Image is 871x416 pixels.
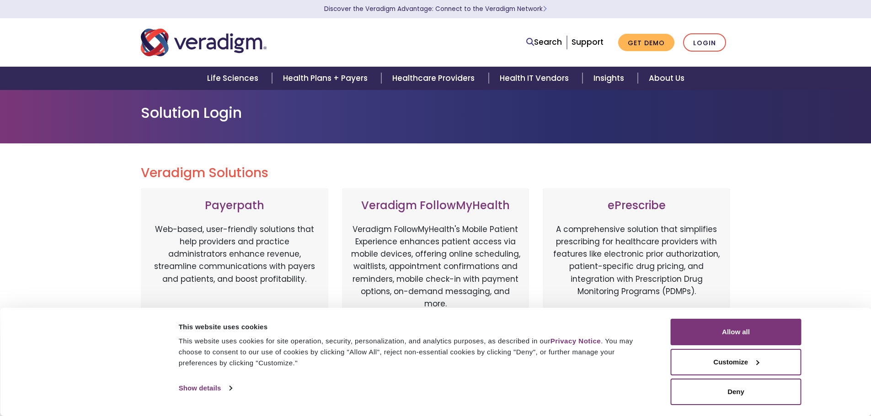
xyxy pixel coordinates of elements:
span: Learn More [543,5,547,13]
p: Veradigm FollowMyHealth's Mobile Patient Experience enhances patient access via mobile devices, o... [351,223,520,310]
a: Get Demo [618,34,674,52]
img: Veradigm logo [141,27,267,58]
h1: Solution Login [141,104,731,121]
a: Healthcare Providers [381,67,488,90]
button: Customize [671,349,802,375]
a: About Us [638,67,695,90]
button: Deny [671,379,802,405]
div: This website uses cookies [179,321,650,332]
a: Insights [582,67,638,90]
a: Show details [179,381,232,395]
a: Search [526,36,562,48]
h2: Veradigm Solutions [141,165,731,181]
a: Health Plans + Payers [272,67,381,90]
div: This website uses cookies for site operation, security, personalization, and analytics purposes, ... [179,336,650,369]
a: Discover the Veradigm Advantage: Connect to the Veradigm NetworkLearn More [324,5,547,13]
a: Privacy Notice [550,337,601,345]
p: A comprehensive solution that simplifies prescribing for healthcare providers with features like ... [552,223,721,319]
h3: Payerpath [150,199,319,212]
a: Login [683,33,726,52]
a: Life Sciences [196,67,272,90]
a: Health IT Vendors [489,67,582,90]
p: Web-based, user-friendly solutions that help providers and practice administrators enhance revenu... [150,223,319,319]
h3: Veradigm FollowMyHealth [351,199,520,212]
button: Allow all [671,319,802,345]
h3: ePrescribe [552,199,721,212]
a: Support [572,37,604,47]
